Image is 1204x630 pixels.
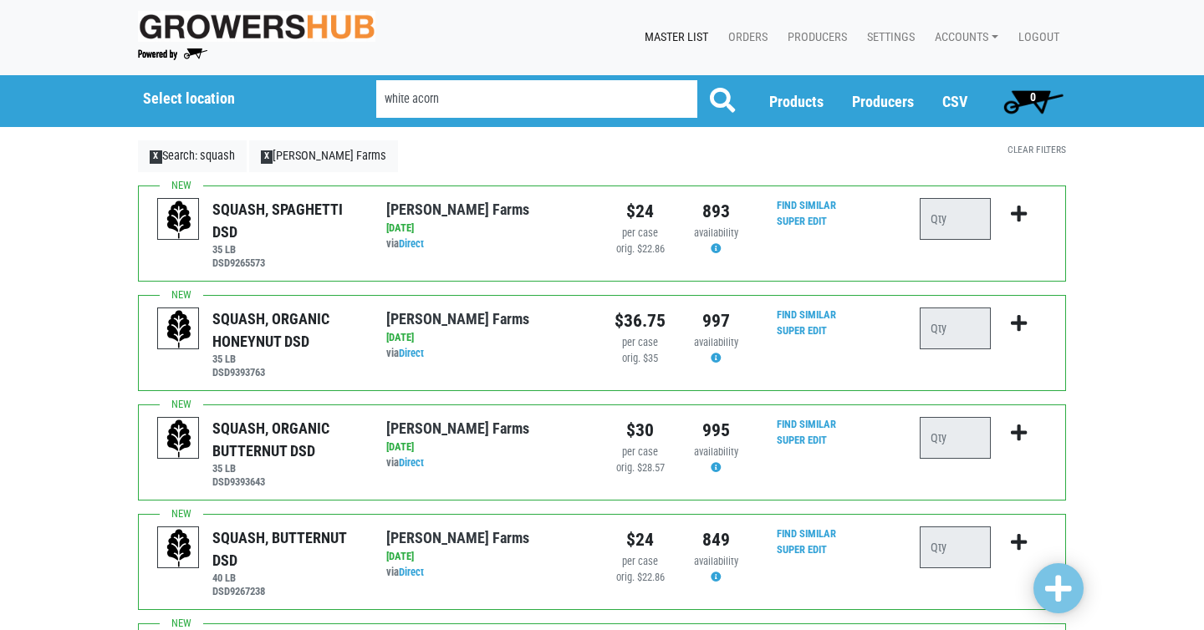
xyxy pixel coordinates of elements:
div: 893 [691,198,742,225]
a: CSV [942,93,967,110]
a: X[PERSON_NAME] Farms [249,140,399,172]
a: Super Edit [777,543,827,556]
a: Settings [854,22,921,53]
h5: Select location [143,89,334,108]
div: per case [615,445,666,460]
input: Qty [920,417,991,459]
div: 849 [691,526,742,553]
div: per case [615,226,666,241]
a: Super Edit [777,434,827,446]
img: placeholder-variety-43d6402dacf2d531de610a020419775a.svg [158,199,200,241]
span: availability [694,226,738,239]
a: Clear Filters [1008,144,1066,155]
h6: DSD9265573 [212,257,360,269]
div: via [386,346,589,362]
a: Master List [631,22,715,53]
a: Direct [399,456,424,469]
a: Find Similar [777,199,836,211]
div: via [386,565,589,581]
a: Orders [715,22,774,53]
a: Direct [399,347,424,359]
div: [DATE] [386,330,589,346]
div: SQUASH, ORGANIC BUTTERNUT DSD [212,417,360,462]
h6: 35 LB [212,243,360,256]
a: [PERSON_NAME] Farms [386,419,529,437]
a: Products [769,93,824,110]
a: Accounts [921,22,1005,53]
div: [DATE] [386,221,589,236]
div: $24 [615,198,666,225]
input: Search by Product, Producer etc. [376,80,697,118]
a: Direct [399,566,424,578]
a: XSearch: squash [138,140,247,172]
a: Find Similar [777,527,836,540]
a: [PERSON_NAME] Farms [386,529,529,546]
h6: DSD9393763 [212,366,360,379]
a: [PERSON_NAME] Farms [386,310,529,328]
img: placeholder-variety-43d6402dacf2d531de610a020419775a.svg [158,527,200,569]
div: 997 [691,307,742,334]
div: per case [615,335,666,351]
div: SQUASH, BUTTERNUT DSD [212,526,360,572]
div: $30 [615,417,666,444]
div: 995 [691,417,742,444]
span: availability [694,445,738,458]
input: Qty [920,307,991,349]
div: orig. $22.86 [615,570,666,586]
a: Producers [774,22,854,53]
img: original-fc7597fdc6adbb9d0e2ae620e786d1a2.jpg [138,11,375,42]
div: orig. $28.57 [615,460,666,476]
div: [DATE] [386,439,589,455]
a: Direct [399,237,424,250]
div: $36.75 [615,307,666,334]
h6: DSD9267238 [212,585,360,597]
div: SQUASH, ORGANIC HONEYNUT DSD [212,307,360,353]
a: Producers [852,93,914,110]
div: SQUASH, SPAGHETTI DSD [212,198,360,243]
a: [PERSON_NAME] Farms [386,201,529,218]
div: via [386,236,589,252]
div: $24 [615,526,666,553]
a: Find Similar [777,308,836,321]
div: via [386,455,589,471]
img: Powered by Big Wheelbarrow [138,48,207,60]
h6: 40 LB [212,572,360,584]
h6: 35 LB [212,353,360,365]
div: per case [615,554,666,570]
div: [DATE] [386,549,589,565]
span: 0 [1030,90,1036,104]
h6: DSD9393643 [212,475,360,488]
span: X [150,150,162,164]
a: Super Edit [777,215,827,227]
div: orig. $35 [615,351,666,367]
span: availability [694,555,738,567]
img: placeholder-variety-43d6402dacf2d531de610a020419775a.svg [158,308,200,350]
span: availability [694,336,738,348]
a: Super Edit [777,324,827,337]
h6: 35 LB [212,462,360,475]
input: Qty [920,526,991,568]
div: orig. $22.86 [615,241,666,257]
img: placeholder-variety-43d6402dacf2d531de610a020419775a.svg [158,418,200,460]
span: X [261,150,273,164]
a: 0 [996,84,1070,118]
a: Find Similar [777,418,836,430]
a: Logout [1005,22,1066,53]
input: Qty [920,198,991,240]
